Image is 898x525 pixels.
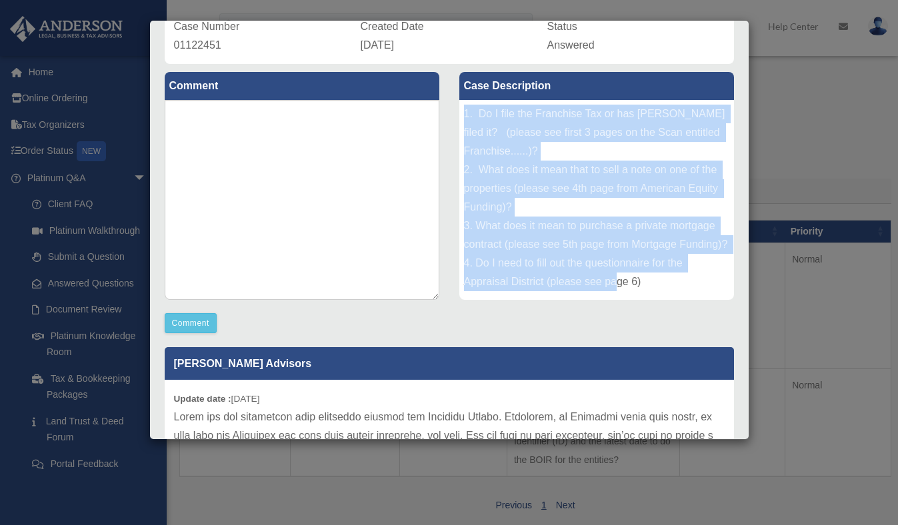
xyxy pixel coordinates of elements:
div: 1. Do I file the Franchise Tax or has [PERSON_NAME] filed it? (please see first 3 pages on the Sc... [459,100,734,300]
span: 01122451 [174,39,221,51]
span: Status [547,21,577,32]
span: [DATE] [361,39,394,51]
p: [PERSON_NAME] Advisors [165,347,734,380]
label: Comment [165,72,439,100]
span: Case Number [174,21,240,32]
b: Update date : [174,394,231,404]
button: Comment [165,313,217,333]
span: Created Date [361,21,424,32]
small: [DATE] [174,394,260,404]
label: Case Description [459,72,734,100]
span: Answered [547,39,595,51]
